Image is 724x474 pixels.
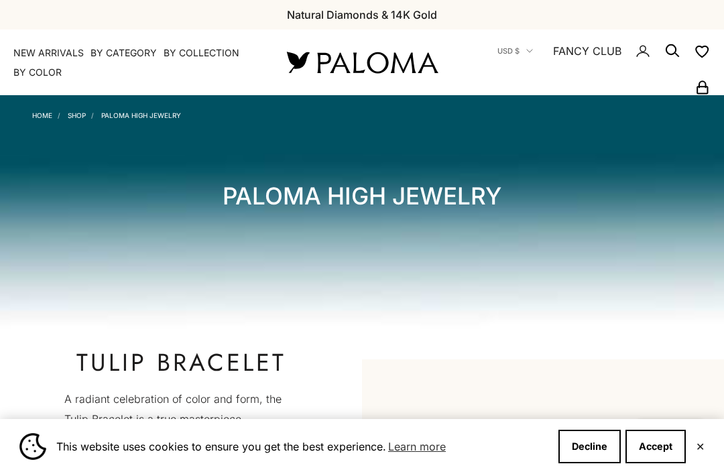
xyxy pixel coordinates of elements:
a: FANCY CLUB [553,42,621,60]
summary: By Collection [164,46,239,60]
nav: Primary navigation [13,46,255,79]
a: NEW ARRIVALS [13,46,84,60]
button: Accept [625,430,686,463]
button: Decline [558,430,621,463]
a: Paloma High Jewelry [101,111,181,119]
span: This website uses cookies to ensure you get the best experience. [56,436,548,457]
span: USD $ [497,45,520,57]
summary: By Category [90,46,157,60]
button: Close [696,442,705,451]
button: USD $ [497,45,533,57]
nav: Secondary navigation [469,29,711,95]
p: Natural Diamonds & 14K Gold [287,6,437,23]
a: Learn more [386,436,448,457]
a: Home [32,111,52,119]
h1: Paloma High Jewelry [223,188,501,204]
summary: By Color [13,66,62,79]
a: Shop [68,111,86,119]
img: Cookie banner [19,433,46,460]
nav: Breadcrumb [32,109,181,119]
h2: Tulip Bracelet [64,349,298,375]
